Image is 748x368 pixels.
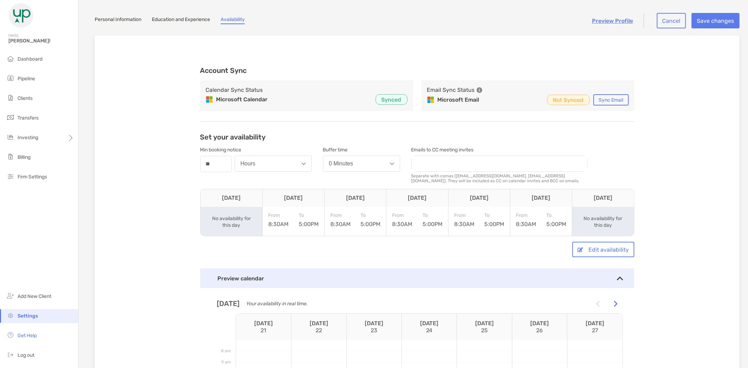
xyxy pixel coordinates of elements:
button: Hours [235,156,312,172]
a: Education and Experience [152,16,210,24]
img: Open dropdown arrow [302,163,306,165]
div: 0 Minutes [329,161,353,167]
span: 22 [291,327,346,334]
span: Add New Client [18,293,51,299]
span: Get Help [18,333,37,339]
h2: Set your availability [200,133,266,141]
span: Dashboard [18,56,42,62]
img: pipeline icon [6,74,15,82]
div: Emails to CC meeting invites [411,147,587,153]
div: No availability for this day [582,215,625,229]
img: button icon [578,247,583,252]
span: [PERSON_NAME]! [8,38,74,44]
p: Synced [382,95,402,104]
img: settings icon [6,311,15,320]
div: Min booking notice [200,147,312,153]
p: Microsoft Email [438,96,479,104]
h3: Account Sync [200,66,634,75]
button: Save changes [692,13,740,28]
button: 0 Minutes [323,156,400,172]
a: Availability [221,16,245,24]
span: 23 [347,327,402,334]
th: [DATE] [512,314,567,340]
img: Arrow icon [614,301,618,307]
img: Microsoft Email [427,96,434,103]
img: Open dropdown arrow [390,163,394,165]
div: 8:30AM [268,212,289,227]
div: 5:00PM [546,212,566,227]
img: logout icon [6,350,15,359]
img: investing icon [6,133,15,141]
img: firm-settings icon [6,172,15,180]
div: No availability for this day [210,215,253,229]
span: From [268,212,289,218]
span: From [392,212,412,218]
img: clients icon [6,94,15,102]
div: Preview calendar [200,268,634,288]
th: [DATE] [572,189,634,207]
div: Buffer time [323,147,400,153]
h3: Email Sync Status [427,86,475,94]
span: 24 [402,327,457,334]
li: 8 am [217,348,236,360]
p: Not Synced [553,96,584,104]
div: 8:30AM [330,212,351,227]
div: 5:00PM [360,212,380,227]
th: [DATE] [262,189,324,207]
th: [DATE] [324,189,386,207]
th: [DATE] [457,314,512,340]
th: [DATE] [291,314,346,340]
img: Microsoft Calendar [206,96,213,103]
p: Microsoft Calendar [216,95,268,104]
span: Firm Settings [18,174,47,180]
th: [DATE] [386,189,448,207]
img: billing icon [6,152,15,161]
th: [DATE] [402,314,457,340]
a: Preview Profile [592,18,633,24]
span: To [299,212,319,218]
th: [DATE] [567,314,622,340]
span: To [484,212,504,218]
span: Settings [18,313,38,319]
span: To [423,212,443,218]
img: Arrow icon [596,301,600,307]
div: [DATE] [217,299,309,308]
button: Cancel [657,13,686,28]
span: Billing [18,154,31,160]
span: To [360,212,380,218]
div: 8:30AM [454,212,474,227]
span: 21 [236,327,291,334]
span: 25 [457,327,512,334]
th: [DATE] [201,189,263,207]
div: Separate with comas ([EMAIL_ADDRESS][DOMAIN_NAME], [EMAIL_ADDRESS][DOMAIN_NAME]). They will be in... [411,173,587,183]
img: Zoe Logo [8,3,34,28]
th: [DATE] [346,314,402,340]
div: 5:00PM [423,212,443,227]
span: From [330,212,351,218]
img: add_new_client icon [6,292,15,300]
div: Hours [241,161,256,167]
button: Edit availability [572,242,634,257]
span: Log out [18,352,34,358]
span: To [546,212,566,218]
img: transfers icon [6,113,15,122]
span: From [454,212,474,218]
img: dashboard icon [6,54,15,63]
img: get-help icon [6,331,15,339]
img: Toggle [617,277,623,280]
div: 8:30AM [516,212,536,227]
div: 5:00PM [299,212,319,227]
span: 26 [512,327,567,334]
span: 27 [567,327,622,334]
th: [DATE] [236,314,291,340]
span: Clients [18,95,33,101]
div: 8:30AM [392,212,412,227]
div: 5:00PM [484,212,504,227]
th: [DATE] [448,189,510,207]
span: Your availability in real time. [246,301,308,307]
a: Personal Information [95,16,141,24]
span: Investing [18,135,38,141]
span: Pipeline [18,76,35,82]
th: [DATE] [510,189,572,207]
span: Transfers [18,115,39,121]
